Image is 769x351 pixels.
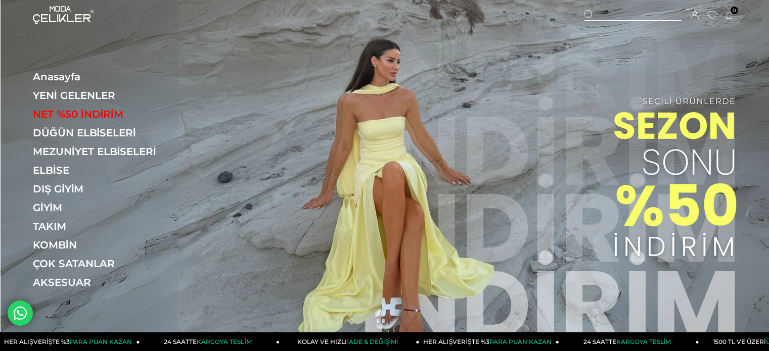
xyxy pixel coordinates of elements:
span: İADE & DEĞİŞİM! [347,338,397,345]
a: KOLAY VE HIZLIİADE & DEĞİŞİM! [280,332,420,351]
a: NET %50 İNDİRİM [33,108,172,120]
a: 24 SAATTEKARGOYA TESLİM [140,332,280,351]
a: AKSESUAR [33,276,172,288]
a: DÜĞÜN ELBİSELERİ [33,127,172,139]
span: PARA PUAN KAZAN [489,338,552,345]
span: 0 [731,7,738,14]
a: 0 [726,12,733,19]
span: PARA PUAN KAZAN [70,338,132,345]
a: YENİ GELENLER [33,89,172,102]
a: GİYİM [33,202,172,214]
a: ÇOK SATANLAR [33,258,172,270]
img: logo [33,6,94,24]
a: 24 SAATTEKARGOYA TESLİM [559,332,699,351]
a: Anasayfa [33,71,172,83]
span: KARGOYA TESLİM [616,338,671,345]
a: KOMBİN [33,239,172,251]
a: MEZUNİYET ELBİSELERİ [33,145,172,158]
a: TAKIM [33,220,172,232]
a: ELBİSE [33,164,172,176]
a: HER ALIŞVERİŞTE %3PARA PUAN KAZAN [420,332,560,351]
span: KARGOYA TESLİM [197,338,251,345]
a: DIŞ GİYİM [33,183,172,195]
